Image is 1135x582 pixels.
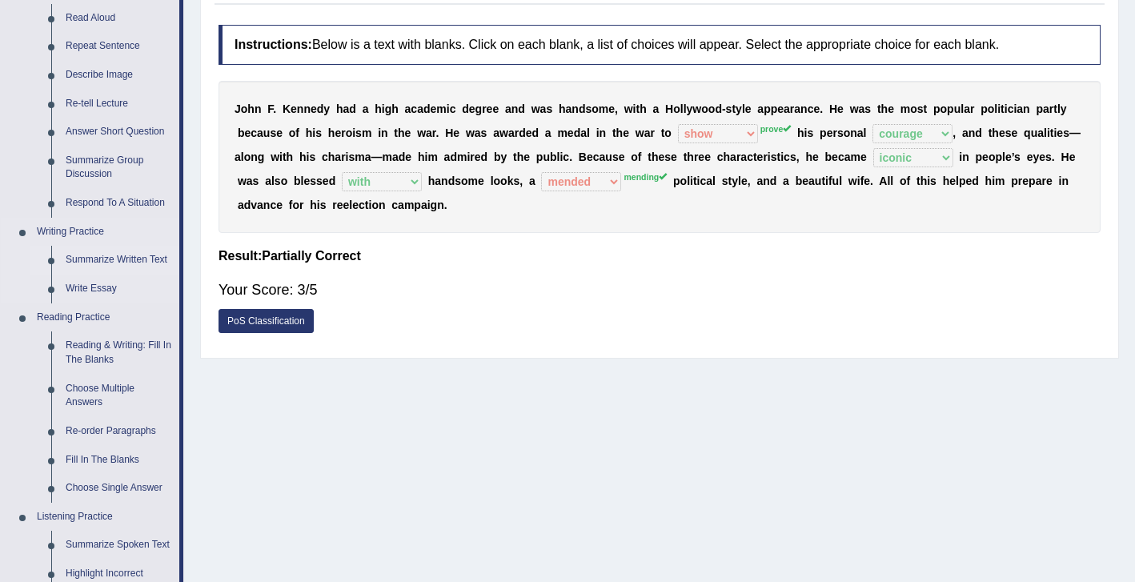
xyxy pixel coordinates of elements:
[523,151,530,163] b: e
[238,126,245,139] b: b
[933,102,940,115] b: p
[652,151,659,163] b: h
[363,102,369,115] b: a
[467,151,470,163] b: i
[790,102,794,115] b: r
[295,126,299,139] b: f
[58,61,179,90] a: Describe Image
[1005,102,1008,115] b: i
[405,102,411,115] b: a
[820,126,827,139] b: p
[857,126,864,139] b: a
[557,126,567,139] b: m
[444,151,451,163] b: a
[352,126,355,139] b: i
[1043,102,1049,115] b: a
[612,151,619,163] b: s
[241,102,248,115] b: o
[536,151,543,163] b: p
[900,102,910,115] b: m
[726,102,732,115] b: s
[346,126,353,139] b: o
[58,246,179,275] a: Summarize Written Text
[1057,126,1063,139] b: e
[317,102,324,115] b: d
[850,126,857,139] b: n
[219,25,1101,65] h4: Below is a text with blanks. Click on each blank, a list of choices will appear. Select the appro...
[736,151,740,163] b: r
[877,102,881,115] b: t
[864,126,867,139] b: l
[631,151,638,163] b: o
[997,102,1001,115] b: i
[694,151,698,163] b: r
[579,102,586,115] b: d
[605,151,612,163] b: u
[888,102,894,115] b: e
[808,126,814,139] b: s
[423,102,431,115] b: d
[1037,126,1044,139] b: a
[760,124,792,134] sup: prove
[924,102,928,115] b: t
[453,126,459,139] b: e
[844,126,851,139] b: o
[730,151,736,163] b: a
[481,126,487,139] b: s
[436,102,446,115] b: m
[574,126,581,139] b: d
[1013,102,1017,115] b: i
[462,102,469,115] b: d
[418,151,425,163] b: h
[58,446,179,475] a: Fill In The Blanks
[58,375,179,417] a: Choose Multiple Answers
[335,126,341,139] b: e
[794,102,800,115] b: a
[664,151,671,163] b: s
[715,102,722,115] b: d
[306,126,313,139] b: h
[981,102,988,115] b: p
[1008,102,1014,115] b: c
[1053,102,1057,115] b: t
[381,126,388,139] b: n
[362,126,371,139] b: m
[708,102,716,115] b: o
[557,151,560,163] b: l
[394,126,398,139] b: t
[257,126,263,139] b: a
[592,102,599,115] b: o
[303,102,311,115] b: n
[1049,102,1053,115] b: r
[382,102,385,115] b: i
[341,151,345,163] b: r
[30,503,179,532] a: Listening Practice
[511,102,519,115] b: n
[445,126,453,139] b: H
[559,151,563,163] b: i
[745,102,752,115] b: e
[771,102,778,115] b: p
[864,102,871,115] b: s
[1036,102,1043,115] b: p
[328,126,335,139] b: h
[947,102,954,115] b: p
[579,151,587,163] b: B
[235,38,312,51] b: Instructions:
[341,126,345,139] b: r
[499,126,508,139] b: w
[999,126,1005,139] b: e
[1057,102,1061,115] b: l
[315,126,322,139] b: s
[764,102,771,115] b: p
[599,102,608,115] b: m
[619,151,625,163] b: e
[763,151,767,163] b: r
[724,151,731,163] b: h
[612,126,616,139] b: t
[263,126,271,139] b: u
[58,90,179,118] a: Re-tell Lecture
[450,102,456,115] b: c
[385,102,392,115] b: g
[550,151,557,163] b: b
